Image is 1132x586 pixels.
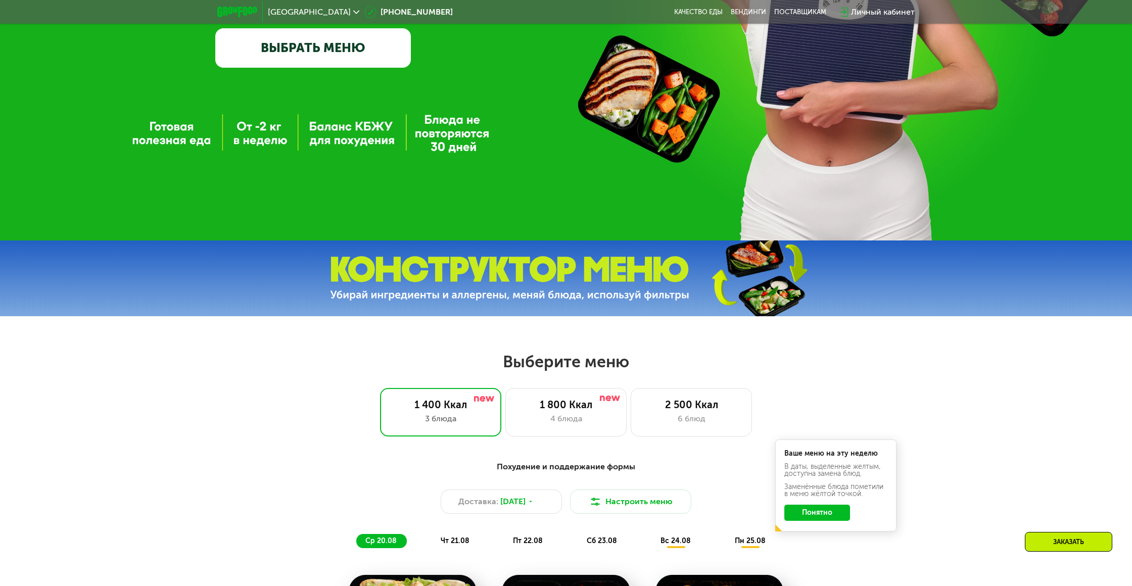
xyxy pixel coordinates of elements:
span: [GEOGRAPHIC_DATA] [268,8,351,16]
div: В даты, выделенные желтым, доступна замена блюд. [784,463,887,477]
a: [PHONE_NUMBER] [364,6,453,18]
a: Вендинги [731,8,766,16]
div: Личный кабинет [851,6,915,18]
span: [DATE] [500,496,526,508]
button: Понятно [784,505,850,521]
div: 2 500 Ккал [641,399,741,411]
span: Доставка: [458,496,498,508]
h2: Выберите меню [32,352,1100,372]
div: 3 блюда [391,413,491,425]
span: чт 21.08 [441,536,469,545]
span: сб 23.08 [587,536,617,545]
div: 1 400 Ккал [391,399,491,411]
button: Настроить меню [570,490,691,514]
div: Заказать [1025,532,1112,552]
div: Заменённые блюда пометили в меню жёлтой точкой. [784,483,887,498]
div: Похудение и поддержание формы [267,461,865,473]
div: поставщикам [774,8,826,16]
span: пт 22.08 [513,536,543,545]
a: ВЫБРАТЬ МЕНЮ [215,28,411,68]
div: Ваше меню на эту неделю [784,450,887,457]
span: пн 25.08 [735,536,766,545]
span: вс 24.08 [661,536,691,545]
div: 6 блюд [641,413,741,425]
a: Качество еды [674,8,723,16]
span: ср 20.08 [365,536,397,545]
div: 1 800 Ккал [516,399,616,411]
div: 4 блюда [516,413,616,425]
